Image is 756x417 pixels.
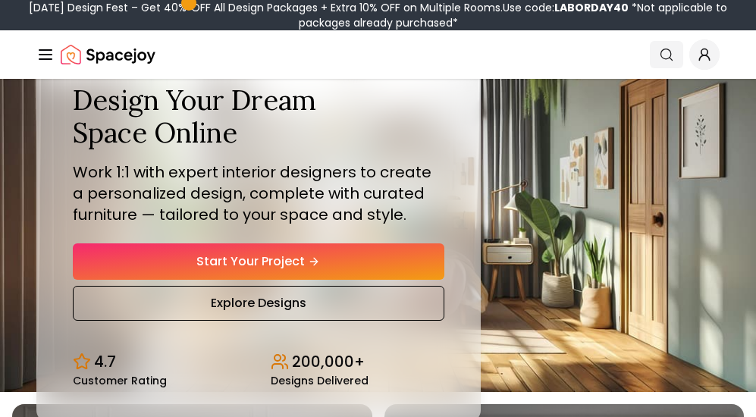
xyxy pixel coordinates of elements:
[73,375,167,386] small: Customer Rating
[271,375,369,386] small: Designs Delivered
[36,30,720,79] nav: Global
[73,84,444,149] h1: Design Your Dream Space Online
[73,286,444,321] a: Explore Designs
[94,351,116,372] p: 4.7
[73,339,444,386] div: Design stats
[73,243,444,280] a: Start Your Project
[292,351,365,372] p: 200,000+
[73,161,444,225] p: Work 1:1 with expert interior designers to create a personalized design, complete with curated fu...
[61,39,155,70] img: Spacejoy Logo
[61,39,155,70] a: Spacejoy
